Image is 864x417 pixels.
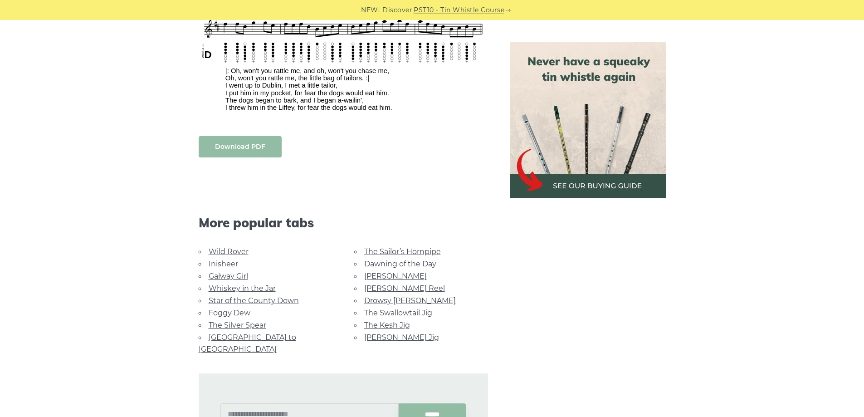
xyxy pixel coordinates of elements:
a: PST10 - Tin Whistle Course [414,5,504,15]
a: Drowsy [PERSON_NAME] [364,296,456,305]
span: Discover [382,5,412,15]
a: Foggy Dew [209,309,250,317]
a: Galway Girl [209,272,248,280]
span: NEW: [361,5,380,15]
a: [PERSON_NAME] Reel [364,284,445,293]
a: [PERSON_NAME] Jig [364,333,439,342]
img: tin whistle buying guide [510,42,666,198]
a: Wild Rover [209,247,249,256]
span: More popular tabs [199,215,488,231]
a: Dawning of the Day [364,260,436,268]
a: The Sailor’s Hornpipe [364,247,441,256]
a: [PERSON_NAME] [364,272,427,280]
a: [GEOGRAPHIC_DATA] to [GEOGRAPHIC_DATA] [199,333,296,353]
a: The Silver Spear [209,321,266,329]
a: The Kesh Jig [364,321,410,329]
a: Inisheer [209,260,238,268]
a: Whiskey in the Jar [209,284,276,293]
a: Star of the County Down [209,296,299,305]
a: Download PDF [199,136,282,157]
a: The Swallowtail Jig [364,309,432,317]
